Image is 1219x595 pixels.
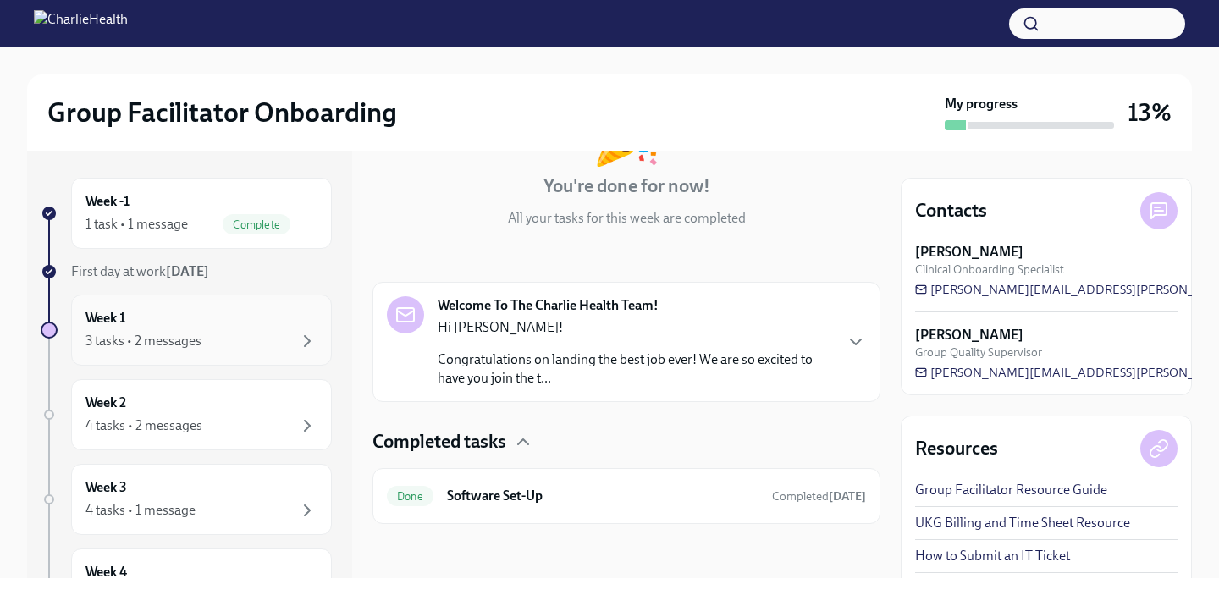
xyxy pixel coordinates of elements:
[915,547,1070,565] a: How to Submit an IT Ticket
[85,501,196,520] div: 4 tasks • 1 message
[438,296,659,315] strong: Welcome To The Charlie Health Team!
[85,309,125,328] h6: Week 1
[41,178,332,249] a: Week -11 task • 1 messageComplete
[508,209,746,228] p: All your tasks for this week are completed
[85,192,130,211] h6: Week -1
[85,416,202,435] div: 4 tasks • 2 messages
[372,429,506,455] h4: Completed tasks
[41,262,332,281] a: First day at work[DATE]
[829,489,866,504] strong: [DATE]
[772,488,866,504] span: September 11th, 2025 14:03
[372,429,880,455] div: Completed tasks
[915,436,998,461] h4: Resources
[438,350,832,388] p: Congratulations on landing the best job ever! We are so excited to have you join the t...
[85,394,126,412] h6: Week 2
[915,514,1130,532] a: UKG Billing and Time Sheet Resource
[166,263,209,279] strong: [DATE]
[85,332,201,350] div: 3 tasks • 2 messages
[85,563,127,581] h6: Week 4
[71,263,209,279] span: First day at work
[915,198,987,223] h4: Contacts
[387,490,433,503] span: Done
[438,318,832,337] p: Hi [PERSON_NAME]!
[447,487,758,505] h6: Software Set-Up
[915,243,1023,262] strong: [PERSON_NAME]
[387,482,866,510] a: DoneSoftware Set-UpCompleted[DATE]
[543,174,710,199] h4: You're done for now!
[85,478,127,497] h6: Week 3
[41,379,332,450] a: Week 24 tasks • 2 messages
[915,481,1107,499] a: Group Facilitator Resource Guide
[34,10,128,37] img: CharlieHealth
[915,326,1023,344] strong: [PERSON_NAME]
[223,218,290,231] span: Complete
[915,262,1064,278] span: Clinical Onboarding Specialist
[915,344,1042,361] span: Group Quality Supervisor
[85,215,188,234] div: 1 task • 1 message
[47,96,397,129] h2: Group Facilitator Onboarding
[772,489,866,504] span: Completed
[41,295,332,366] a: Week 13 tasks • 2 messages
[1128,97,1172,128] h3: 13%
[945,95,1018,113] strong: My progress
[592,107,661,163] div: 🎉
[41,464,332,535] a: Week 34 tasks • 1 message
